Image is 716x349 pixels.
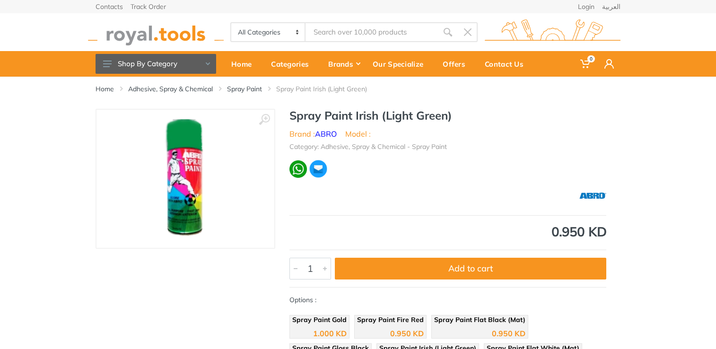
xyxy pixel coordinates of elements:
div: 0.950 KD [390,330,424,337]
div: Offers [436,54,478,74]
a: ABRO [315,129,337,139]
a: العربية [602,3,620,10]
div: Contact Us [478,54,536,74]
div: 0.950 KD [492,330,525,337]
img: wa.webp [289,160,307,178]
a: Spray Paint [227,84,262,94]
nav: breadcrumb [96,84,620,94]
img: royal.tools Logo [485,19,620,45]
select: Category [231,23,306,41]
div: Our Specialize [366,54,436,74]
a: Login [578,3,594,10]
h1: Spray Paint Irish (Light Green) [289,109,606,122]
a: Spray Paint Gold 1.000 KD [289,315,349,339]
span: Spray Paint Flat Black (Mat) [434,315,525,324]
a: 0 [574,51,598,77]
button: Shop By Category [96,54,216,74]
span: Spray Paint Gold [292,315,347,324]
a: Contacts [96,3,123,10]
li: Model : [345,128,371,140]
input: Site search [306,22,438,42]
a: Contact Us [478,51,536,77]
button: Add to cart [335,258,606,279]
a: Offers [436,51,478,77]
a: Spray Paint Fire Red 0.950 KD [354,315,427,339]
li: Category: Adhesive, Spray & Chemical - Spray Paint [289,142,447,152]
li: Brand : [289,128,337,140]
li: Spray Paint Irish (Light Green) [276,84,381,94]
div: Home [225,54,264,74]
img: ABRO [579,184,607,208]
a: Home [225,51,264,77]
img: Royal Tools - Spray Paint Irish (Light Green) [136,119,235,238]
a: Spray Paint Flat Black (Mat) 0.950 KD [431,315,528,339]
a: Home [96,84,114,94]
span: Spray Paint Fire Red [357,315,424,324]
div: Categories [264,54,322,74]
div: Brands [322,54,366,74]
a: Adhesive, Spray & Chemical [128,84,213,94]
a: Our Specialize [366,51,436,77]
div: 0.950 KD [289,225,606,238]
a: Categories [264,51,322,77]
span: 0 [587,55,595,62]
img: ma.webp [309,159,328,179]
img: royal.tools Logo [88,19,224,45]
a: Track Order [131,3,166,10]
div: 1.000 KD [313,330,347,337]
